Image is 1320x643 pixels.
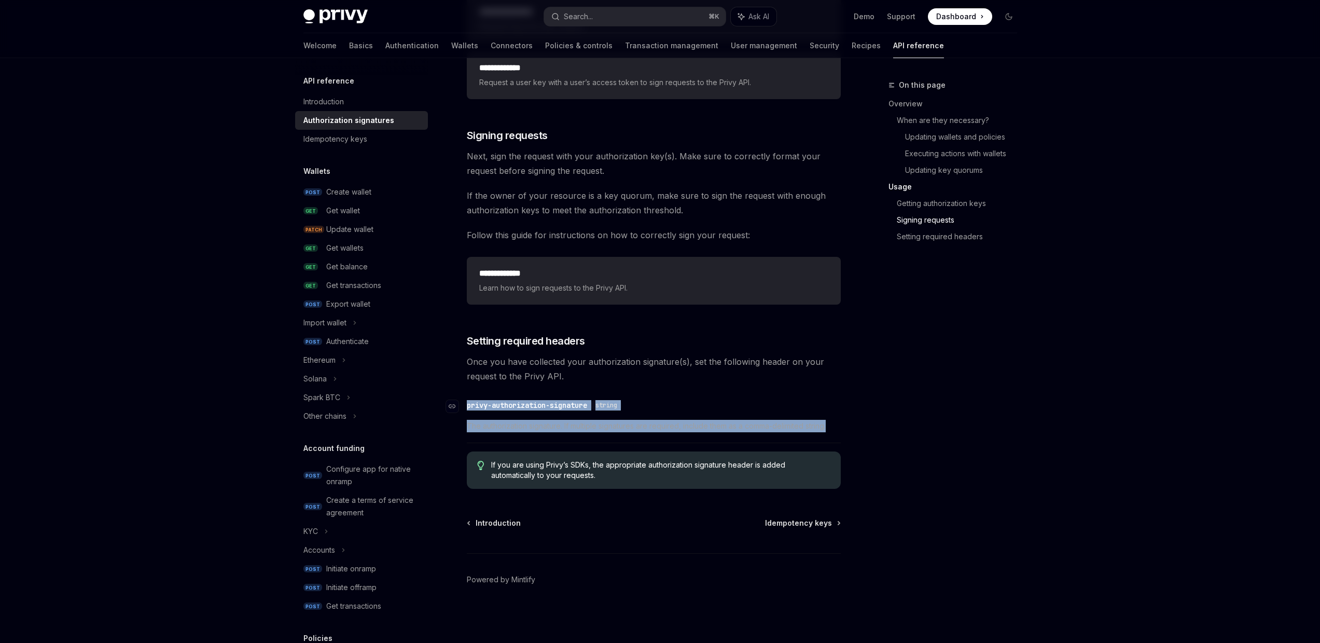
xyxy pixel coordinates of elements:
span: On this page [899,79,946,91]
div: privy-authorization-signature [467,400,587,411]
div: Spark BTC [303,391,340,404]
span: The authorization signature. If multiple signatures are required, include them as a comma-delimit... [467,420,841,432]
a: PATCHUpdate wallet [295,220,428,239]
div: Initiate onramp [326,563,376,575]
button: Search...⌘K [544,7,726,26]
a: Signing requests [897,212,1025,228]
a: Executing actions with wallets [905,145,1025,162]
a: Demo [854,11,874,22]
span: ⌘ K [708,12,719,21]
a: **** **** ***Learn how to sign requests to the Privy API. [467,257,841,305]
a: Idempotency keys [295,130,428,148]
a: Navigate to header [446,396,467,417]
div: Authorization signatures [303,114,394,127]
h5: Wallets [303,165,330,177]
div: Get wallets [326,242,364,254]
a: GETGet transactions [295,276,428,295]
span: Signing requests [467,128,548,143]
a: Basics [349,33,373,58]
span: GET [303,244,318,252]
a: Powered by Mintlify [467,574,535,585]
div: Export wallet [326,298,370,310]
span: Next, sign the request with your authorization key(s). Make sure to correctly format your request... [467,149,841,178]
a: Wallets [451,33,478,58]
h5: Account funding [303,442,365,455]
span: GET [303,263,318,271]
button: Toggle dark mode [1001,8,1017,25]
span: If you are using Privy’s SDKs, the appropriate authorization signature header is added automatica... [491,460,830,481]
div: Import wallet [303,317,346,329]
div: Authenticate [326,335,369,348]
a: API reference [893,33,944,58]
div: Create wallet [326,186,371,198]
span: POST [303,503,322,511]
a: Authentication [385,33,439,58]
a: User management [731,33,797,58]
span: Idempotency keys [765,518,832,528]
a: Updating wallets and policies [905,129,1025,145]
span: Setting required headers [467,334,585,348]
div: Initiate offramp [326,581,377,594]
a: Policies & controls [545,33,613,58]
a: Idempotency keys [765,518,840,528]
a: POSTConfigure app for native onramp [295,460,428,491]
span: Introduction [476,518,521,528]
a: Introduction [468,518,521,528]
span: Ask AI [748,11,769,22]
a: GETGet balance [295,257,428,276]
span: Request a user key with a user’s access token to sign requests to the Privy API. [479,76,828,89]
div: Update wallet [326,223,373,236]
a: Updating key quorums [905,162,1025,179]
a: Overview [888,95,1025,112]
span: GET [303,282,318,290]
span: POST [303,300,322,308]
div: Idempotency keys [303,133,367,145]
span: POST [303,472,322,480]
svg: Tip [477,461,484,470]
h5: API reference [303,75,354,87]
div: KYC [303,525,318,538]
a: POSTInitiate onramp [295,559,428,578]
button: Ask AI [731,7,776,26]
a: GETGet wallets [295,239,428,257]
a: POSTAuthenticate [295,332,428,351]
a: Getting authorization keys [897,195,1025,212]
div: Get transactions [326,279,381,292]
div: Get wallet [326,204,360,217]
a: Connectors [491,33,533,58]
span: Follow this guide for instructions on how to correctly sign your request: [467,228,841,242]
span: string [595,401,617,409]
span: Learn how to sign requests to the Privy API. [479,282,828,294]
a: Introduction [295,92,428,111]
span: POST [303,584,322,592]
a: When are they necessary? [897,112,1025,129]
div: Solana [303,373,327,385]
a: Recipes [852,33,881,58]
a: **** **** ***Request a user key with a user’s access token to sign requests to the Privy API. [467,51,841,99]
a: GETGet wallet [295,201,428,220]
a: Authorization signatures [295,111,428,130]
div: Get transactions [326,600,381,612]
span: POST [303,338,322,346]
span: POST [303,188,322,196]
div: Ethereum [303,354,336,366]
div: Introduction [303,95,344,108]
div: Other chains [303,410,346,422]
a: POSTGet transactions [295,597,428,615]
span: POST [303,565,322,573]
span: GET [303,207,318,215]
a: POSTCreate a terms of service agreement [295,491,428,522]
a: Welcome [303,33,337,58]
a: Dashboard [928,8,992,25]
a: Usage [888,179,1025,195]
div: Search... [564,10,593,23]
a: POSTCreate wallet [295,183,428,201]
span: POST [303,603,322,610]
a: Setting required headers [897,228,1025,245]
img: dark logo [303,9,368,24]
a: POSTExport wallet [295,295,428,313]
span: PATCH [303,226,324,234]
a: Security [810,33,839,58]
div: Create a terms of service agreement [326,494,422,519]
span: Once you have collected your authorization signature(s), set the following header on your request... [467,354,841,384]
